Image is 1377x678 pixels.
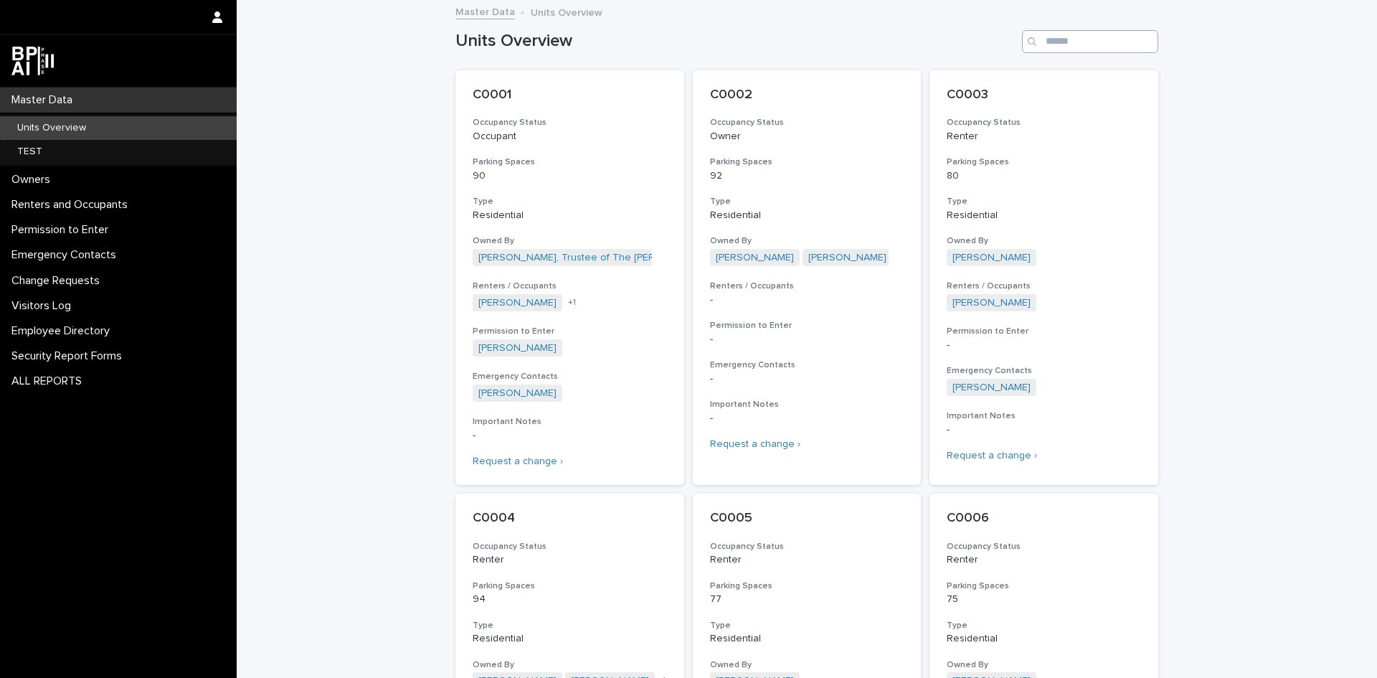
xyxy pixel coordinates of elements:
[473,620,667,631] h3: Type
[6,375,93,388] p: ALL REPORTS
[6,274,111,288] p: Change Requests
[952,252,1031,264] a: [PERSON_NAME]
[710,554,904,566] p: Renter
[947,326,1141,337] h3: Permission to Enter
[710,413,904,425] p: -
[6,93,84,107] p: Master Data
[478,342,557,354] a: [PERSON_NAME]
[473,131,667,143] p: Occupant
[710,281,904,292] h3: Renters / Occupants
[710,541,904,552] h3: Occupancy Status
[6,324,121,338] p: Employee Directory
[473,416,667,428] h3: Important Notes
[6,223,120,237] p: Permission to Enter
[952,382,1031,394] a: [PERSON_NAME]
[473,326,667,337] h3: Permission to Enter
[473,235,667,247] h3: Owned By
[473,633,667,645] p: Residential
[473,580,667,592] h3: Parking Spaces
[455,70,684,485] a: C0001Occupancy StatusOccupantParking Spaces90TypeResidentialOwned By[PERSON_NAME], Trustee of The...
[710,659,904,671] h3: Owned By
[473,430,667,442] p: -
[455,31,1016,52] h1: Units Overview
[473,170,667,182] p: 90
[710,439,800,449] a: Request a change ›
[6,198,139,212] p: Renters and Occupants
[6,146,54,158] p: TEST
[473,209,667,222] p: Residential
[710,156,904,168] h3: Parking Spaces
[473,281,667,292] h3: Renters / Occupants
[947,410,1141,422] h3: Important Notes
[947,554,1141,566] p: Renter
[478,387,557,400] a: [PERSON_NAME]
[716,252,794,264] a: [PERSON_NAME]
[473,554,667,566] p: Renter
[808,252,886,264] a: [PERSON_NAME]
[473,117,667,128] h3: Occupancy Status
[947,541,1141,552] h3: Occupancy Status
[947,170,1141,182] p: 80
[478,252,853,264] a: [PERSON_NAME], Trustee of The [PERSON_NAME] Revocable Trust dated [DATE]
[929,70,1158,485] a: C0003Occupancy StatusRenterParking Spaces80TypeResidentialOwned By[PERSON_NAME] Renters / Occupan...
[947,88,1141,103] p: C0003
[710,117,904,128] h3: Occupancy Status
[710,294,904,306] p: -
[947,281,1141,292] h3: Renters / Occupants
[710,209,904,222] p: Residential
[710,580,904,592] h3: Parking Spaces
[710,170,904,182] p: 92
[947,511,1141,527] p: C0006
[473,156,667,168] h3: Parking Spaces
[947,156,1141,168] h3: Parking Spaces
[947,659,1141,671] h3: Owned By
[710,633,904,645] p: Residential
[947,339,1141,352] p: -
[947,365,1141,377] h3: Emergency Contacts
[455,3,515,19] a: Master Data
[1022,30,1158,53] input: Search
[6,248,128,262] p: Emergency Contacts
[6,349,133,363] p: Security Report Forms
[473,541,667,552] h3: Occupancy Status
[710,593,904,606] p: 77
[531,4,602,19] p: Units Overview
[473,371,667,382] h3: Emergency Contacts
[473,88,667,103] p: C0001
[710,131,904,143] p: Owner
[473,456,563,466] a: Request a change ›
[710,235,904,247] h3: Owned By
[710,620,904,631] h3: Type
[11,47,54,75] img: dwgmcNfxSF6WIOOXiGgu
[947,620,1141,631] h3: Type
[6,122,98,134] p: Units Overview
[710,88,904,103] p: C0002
[473,196,667,207] h3: Type
[947,117,1141,128] h3: Occupancy Status
[947,451,1037,461] a: Request a change ›
[710,359,904,371] h3: Emergency Contacts
[710,196,904,207] h3: Type
[473,659,667,671] h3: Owned By
[693,70,922,485] a: C0002Occupancy StatusOwnerParking Spaces92TypeResidentialOwned By[PERSON_NAME] [PERSON_NAME] Rent...
[710,511,904,527] p: C0005
[947,196,1141,207] h3: Type
[947,424,1141,436] p: -
[473,511,667,527] p: C0004
[710,334,904,346] p: -
[568,298,576,307] span: + 1
[473,593,667,606] p: 94
[710,399,904,410] h3: Important Notes
[947,580,1141,592] h3: Parking Spaces
[952,297,1031,309] a: [PERSON_NAME]
[6,173,62,187] p: Owners
[947,633,1141,645] p: Residential
[710,320,904,331] h3: Permission to Enter
[947,209,1141,222] p: Residential
[947,593,1141,606] p: 75
[947,131,1141,143] p: Renter
[6,299,82,313] p: Visitors Log
[947,235,1141,247] h3: Owned By
[710,373,904,385] p: -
